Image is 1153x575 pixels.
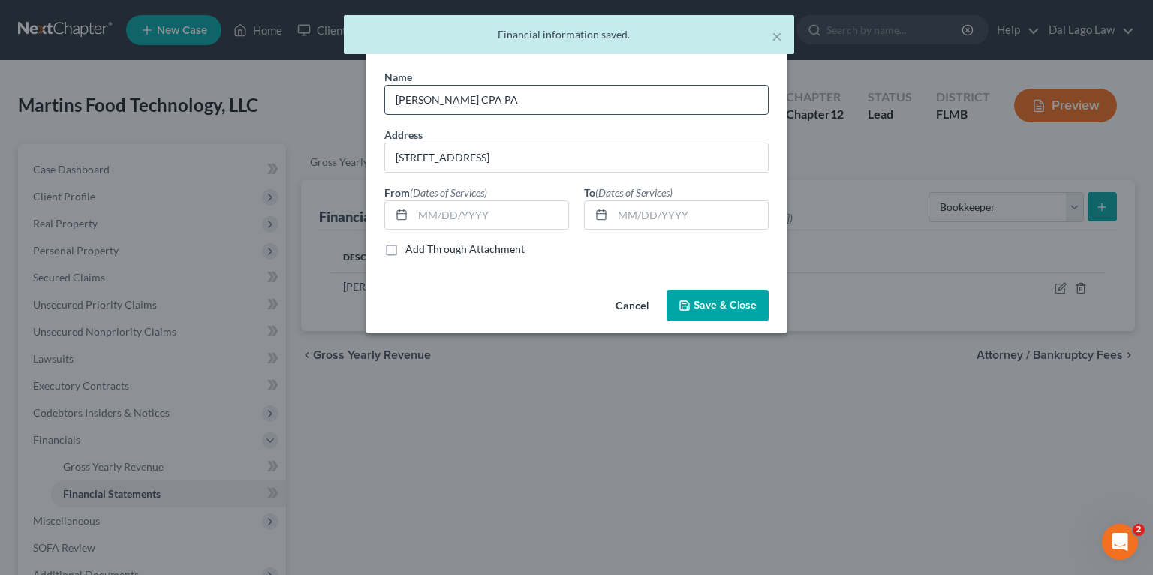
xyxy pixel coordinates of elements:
div: Financial information saved. [356,27,782,42]
label: Address [384,127,423,143]
span: (Dates of Services) [410,186,487,199]
input: MM/DD/YYYY [613,201,768,230]
span: 2 [1133,524,1145,536]
button: Save & Close [667,290,769,321]
input: Enter address... [385,143,768,172]
label: Add Through Attachment [405,242,525,257]
label: To [584,185,673,200]
iframe: Intercom live chat [1102,524,1138,560]
span: Name [384,71,412,83]
button: Cancel [604,291,661,321]
button: × [772,27,782,45]
input: MM/DD/YYYY [413,201,568,230]
input: Enter name... [385,86,768,114]
span: (Dates of Services) [595,186,673,199]
span: Save & Close [694,299,757,312]
label: From [384,185,487,200]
